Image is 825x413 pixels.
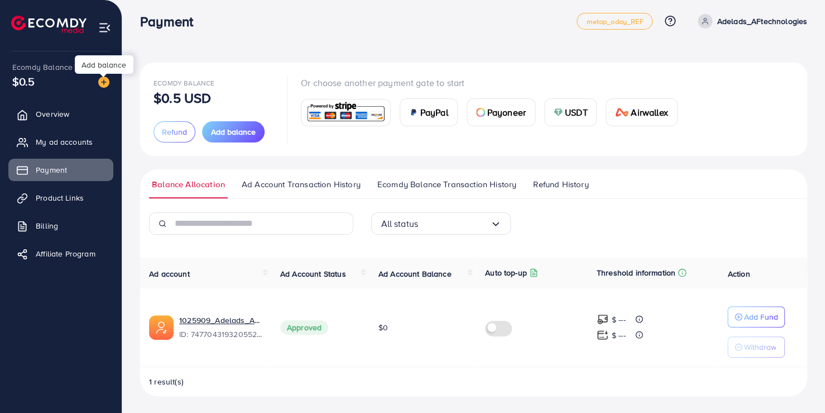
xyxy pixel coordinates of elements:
[36,220,58,231] span: Billing
[154,78,214,88] span: Ecomdy Balance
[467,98,535,126] a: cardPayoneer
[36,192,84,203] span: Product Links
[154,121,195,143] button: Refund
[98,21,111,34] img: menu
[378,268,452,279] span: Ad Account Balance
[487,106,526,119] span: Payoneer
[179,329,262,340] span: ID: 7477043193205522448
[778,363,817,405] iframe: Chat
[476,108,485,117] img: card
[727,336,785,358] button: Withdraw
[597,266,675,279] p: Threshold information
[577,13,653,30] a: metap_oday_REF
[301,76,687,89] p: Or choose another payment gate to start
[11,16,87,33] img: logo
[242,178,361,191] span: Ad Account Transaction History
[615,108,629,117] img: card
[12,73,35,89] span: $0.5
[75,55,133,74] div: Add balance
[36,108,69,120] span: Overview
[179,315,262,340] div: <span class='underline'>1025909_Adelads_AFtechnologies_1740884796376</span></br>7477043193205522448
[612,329,626,342] p: $ ---
[301,99,391,126] a: card
[597,314,608,325] img: top-up amount
[280,320,328,335] span: Approved
[154,91,211,105] p: $0.5 USD
[409,108,418,117] img: card
[8,103,113,125] a: Overview
[378,322,388,333] span: $0
[400,98,458,126] a: cardPayPal
[211,126,256,137] span: Add balance
[418,215,490,232] input: Search for option
[727,306,785,327] button: Add Fund
[149,376,184,387] span: 1 result(s)
[36,136,93,148] span: My ad accounts
[152,178,225,191] span: Balance Allocation
[597,329,608,341] img: top-up amount
[8,159,113,181] a: Payment
[149,268,190,279] span: Ad account
[140,13,202,30] h3: Payment
[377,178,516,191] span: Ecomdy Balance Transaction History
[554,108,563,117] img: card
[36,164,67,175] span: Payment
[8,187,113,209] a: Product Links
[12,61,73,73] span: Ecomdy Balance
[162,126,187,137] span: Refund
[179,315,262,326] a: 1025909_Adelads_AFtechnologies_1740884796376
[8,243,113,265] a: Affiliate Program
[305,101,387,125] img: card
[693,14,807,29] a: Adelads_AFtechnologies
[371,212,511,235] div: Search for option
[744,310,778,324] p: Add Fund
[8,215,113,237] a: Billing
[8,131,113,153] a: My ad accounts
[420,106,448,119] span: PayPal
[98,77,109,88] img: image
[280,268,346,279] span: Ad Account Status
[744,340,776,354] p: Withdraw
[586,18,643,25] span: metap_oday_REF
[544,98,597,126] a: cardUSDT
[606,98,677,126] a: cardAirwallex
[565,106,588,119] span: USDT
[717,15,807,28] p: Adelads_AFtechnologies
[202,121,265,143] button: Add balance
[149,315,174,340] img: ic-ads-acc.e4c84228.svg
[727,268,750,279] span: Action
[612,313,626,326] p: $ ---
[36,248,95,259] span: Affiliate Program
[381,215,418,232] span: All status
[631,106,668,119] span: Airwallex
[533,178,588,191] span: Refund History
[485,266,527,279] p: Auto top-up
